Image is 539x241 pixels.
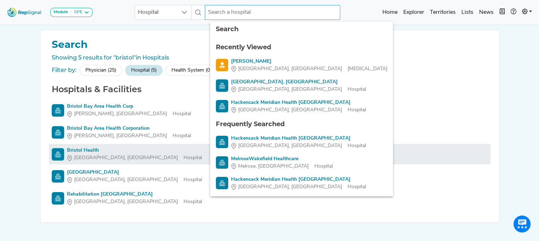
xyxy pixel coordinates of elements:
[476,5,496,19] a: News
[380,5,400,19] a: Home
[52,126,64,139] img: Hospital Search Icon
[216,59,228,71] img: Physician Search Icon
[231,163,333,170] div: Hospital
[238,183,342,191] span: [GEOGRAPHIC_DATA], [GEOGRAPHIC_DATA]
[238,142,342,150] span: [GEOGRAPHIC_DATA], [GEOGRAPHIC_DATA]
[165,65,217,76] div: Health System (0)
[50,8,92,17] button: ModuleSPE
[71,10,82,15] div: SPE
[67,198,202,206] div: Hospital
[427,5,459,19] a: Territories
[67,103,191,110] div: Bristol Bay Area Health Corp
[231,155,333,163] div: MelroseWakefield Healthcare
[67,154,202,162] div: Hospital
[216,58,387,73] a: [PERSON_NAME][GEOGRAPHIC_DATA], [GEOGRAPHIC_DATA][MEDICAL_DATA]
[67,132,191,140] div: Hospital
[52,192,64,204] img: Hospital Search Icon
[52,148,64,161] img: Hospital Search Icon
[216,177,228,189] img: Hospital Search Icon
[54,10,68,14] strong: Module
[74,176,178,184] span: [GEOGRAPHIC_DATA], [GEOGRAPHIC_DATA]
[210,132,393,152] li: Hackensack Meridian Health Southern Ocean Medical Center
[238,86,342,93] span: [GEOGRAPHIC_DATA], [GEOGRAPHIC_DATA]
[52,103,488,118] a: Bristol Bay Area Health Corp[PERSON_NAME], [GEOGRAPHIC_DATA]Hospital
[231,86,366,93] div: Hospital
[49,84,490,95] h2: Hospitals & Facilities
[67,169,202,176] div: [GEOGRAPHIC_DATA]
[67,125,191,132] div: Bristol Bay Area Health Corporation
[216,135,387,150] a: Hackensack Meridian Health [GEOGRAPHIC_DATA][GEOGRAPHIC_DATA], [GEOGRAPHIC_DATA]Hospital
[210,96,393,117] li: Hackensack Meridian Health Jersey Shore University Medical Center
[52,125,488,140] a: Bristol Bay Area Health Corporation[PERSON_NAME], [GEOGRAPHIC_DATA]Hospital
[231,78,366,86] div: [GEOGRAPHIC_DATA], [GEOGRAPHIC_DATA]
[67,191,202,198] div: Rehabilitation [GEOGRAPHIC_DATA]
[216,43,387,52] div: Recently Viewed
[52,104,64,117] img: Hospital Search Icon
[67,110,191,118] div: Hospital
[52,147,488,162] a: Bristol Health[GEOGRAPHIC_DATA], [GEOGRAPHIC_DATA]Hospital
[74,198,178,206] span: [GEOGRAPHIC_DATA], [GEOGRAPHIC_DATA]
[52,191,488,206] a: Rehabilitation [GEOGRAPHIC_DATA][GEOGRAPHIC_DATA], [GEOGRAPHIC_DATA]Hospital
[459,5,476,19] a: Lists
[49,39,490,51] h1: Search
[135,5,178,19] span: Hospital
[52,170,64,183] img: Hospital Search Icon
[79,65,122,76] div: Physician (25)
[210,75,393,96] li: Monmouth Medical Center, Long Branch Campus
[400,5,427,19] a: Explorer
[67,176,202,184] div: Hospital
[231,58,387,65] div: [PERSON_NAME]
[216,119,387,129] div: Frequently Searched
[210,152,393,173] li: MelroseWakefield Healthcare
[52,66,77,74] div: Filter by:
[216,100,228,112] img: Hospital Search Icon
[216,25,238,33] span: Search
[216,156,228,169] img: Hospital Search Icon
[52,169,488,184] a: [GEOGRAPHIC_DATA][GEOGRAPHIC_DATA], [GEOGRAPHIC_DATA]Hospital
[231,142,366,150] div: Hospital
[231,135,366,142] div: Hackensack Meridian Health [GEOGRAPHIC_DATA]
[238,106,342,114] span: [GEOGRAPHIC_DATA], [GEOGRAPHIC_DATA]
[216,155,387,170] a: MelroseWakefield HealthcareMelrose, [GEOGRAPHIC_DATA]Hospital
[74,132,167,140] span: [PERSON_NAME], [GEOGRAPHIC_DATA]
[74,110,167,118] span: [PERSON_NAME], [GEOGRAPHIC_DATA]
[205,5,340,20] input: Search a hospital
[231,106,366,114] div: Hospital
[216,79,228,92] img: Hospital Search Icon
[210,173,393,194] li: Hackensack Meridian Health Riverview Medical Center
[231,176,366,183] div: Hackensack Meridian Health [GEOGRAPHIC_DATA]
[496,5,508,19] button: Intel Book
[125,65,163,76] div: Hospital (5)
[67,147,202,154] div: Bristol Health
[136,54,169,61] span: in Hospitals
[74,154,178,162] span: [GEOGRAPHIC_DATA], [GEOGRAPHIC_DATA]
[216,78,387,93] a: [GEOGRAPHIC_DATA], [GEOGRAPHIC_DATA][GEOGRAPHIC_DATA], [GEOGRAPHIC_DATA]Hospital
[216,99,387,114] a: Hackensack Meridian Health [GEOGRAPHIC_DATA][GEOGRAPHIC_DATA], [GEOGRAPHIC_DATA]Hospital
[216,136,228,148] img: Hospital Search Icon
[49,54,490,62] div: Showing 5 results for "bristol"
[231,99,366,106] div: Hackensack Meridian Health [GEOGRAPHIC_DATA]
[210,55,393,75] li: Joseph Whitlark
[216,176,387,191] a: Hackensack Meridian Health [GEOGRAPHIC_DATA][GEOGRAPHIC_DATA], [GEOGRAPHIC_DATA]Hospital
[231,183,366,191] div: Hospital
[238,163,309,170] span: Melrose, [GEOGRAPHIC_DATA]
[238,65,342,73] span: [GEOGRAPHIC_DATA], [GEOGRAPHIC_DATA]
[231,65,387,73] div: [MEDICAL_DATA]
